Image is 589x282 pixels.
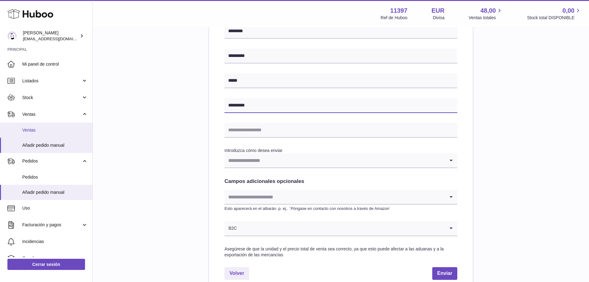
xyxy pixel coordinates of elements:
a: Volver [224,267,249,280]
span: Stock total DISPONIBLE [527,15,582,21]
a: Cerrar sesión [7,259,85,270]
span: Pedidos [22,158,81,164]
h2: Campos adicionales opcionales [224,178,457,185]
div: Divisa [433,15,445,21]
span: Ventas [22,127,88,133]
label: Introduzca cómo desea enviar [224,148,283,153]
p: Esto aparecerá en el albarán. p. ej.. `Póngase en contacto con nosotros a través de Amazon` [224,206,457,211]
span: [EMAIL_ADDRESS][DOMAIN_NAME] [23,36,91,41]
span: 0,00 [562,7,574,15]
div: Outline [2,2,90,8]
a: Back to Top [9,8,33,13]
div: Search for option [224,153,457,168]
span: Ventas totales [469,15,503,21]
span: Listados [22,78,81,84]
img: info@luckybur.com [7,31,17,41]
span: B2C [224,221,237,236]
span: Stock [22,95,81,101]
span: Añadir pedido manual [22,189,88,195]
span: Canales [22,255,88,261]
span: Pedidos [22,174,88,180]
h3: Estilo [2,20,90,26]
strong: 11397 [390,7,408,15]
input: Search for option [237,221,445,236]
div: [PERSON_NAME] [23,30,79,42]
div: Search for option [224,221,457,236]
span: Añadir pedido manual [22,142,88,148]
label: Tamaño de fuente [2,37,38,43]
div: Search for option [224,190,457,205]
div: Ref de Huboo [381,15,407,21]
button: Enviar [432,267,457,280]
span: 48,00 [480,7,496,15]
a: 48,00 Ventas totales [469,7,503,21]
strong: EUR [432,7,445,15]
div: Asegúrese de que la unidad y el precio total de venta sea correcto, ya que esto puede afectar a l... [224,246,457,258]
span: 16 px [7,43,17,48]
span: Uso [22,205,88,211]
span: Incidencias [22,239,88,245]
span: Facturación y pagos [22,222,81,228]
a: 0,00 Stock total DISPONIBLE [527,7,582,21]
span: Ventas [22,111,81,117]
input: Search for option [224,153,445,167]
input: Search for option [224,190,445,204]
span: Mi panel de control [22,61,88,67]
